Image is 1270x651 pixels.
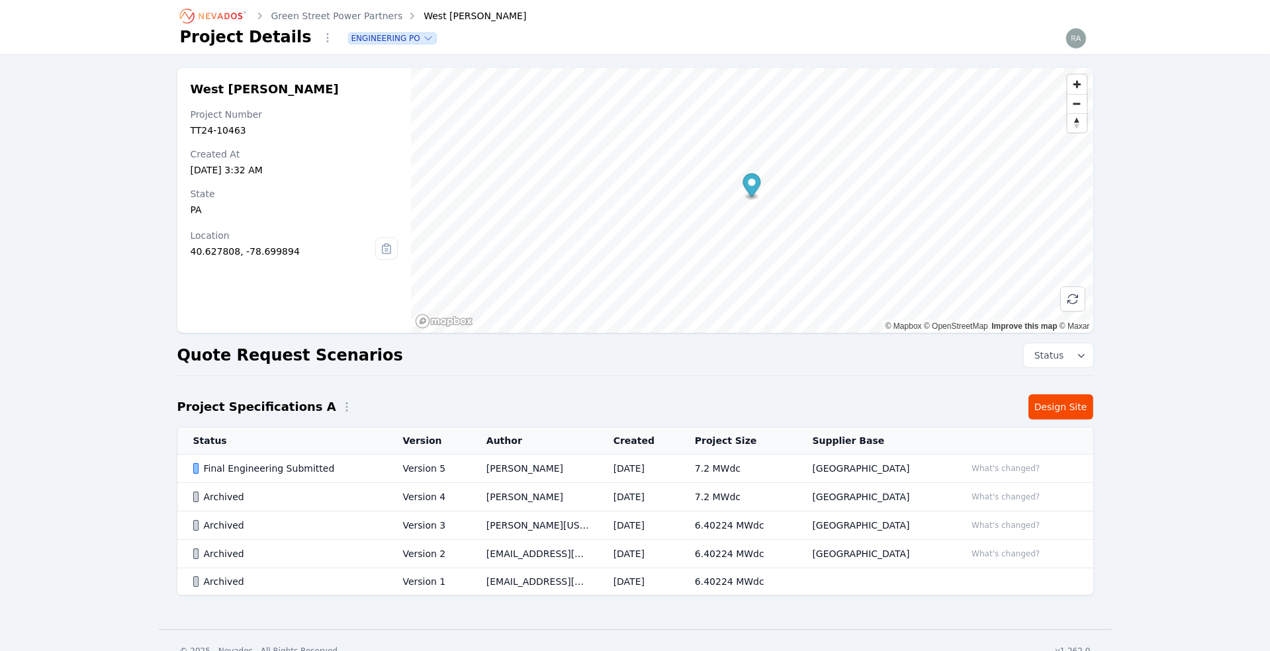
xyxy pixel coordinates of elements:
[405,9,526,22] div: West [PERSON_NAME]
[177,540,1093,568] tr: ArchivedVersion 2[EMAIL_ADDRESS][DOMAIN_NAME][DATE]6.40224 MWdc[GEOGRAPHIC_DATA]What's changed?
[193,490,381,503] div: Archived
[679,540,797,568] td: 6.40224 MWdc
[471,455,598,483] td: [PERSON_NAME]
[885,322,922,331] a: Mapbox
[471,511,598,540] td: [PERSON_NAME][US_STATE]
[1028,394,1093,419] a: Design Site
[193,519,381,532] div: Archived
[1067,75,1087,94] button: Zoom in
[1060,322,1090,331] a: Maxar
[191,108,398,121] div: Project Number
[598,427,679,455] th: Created
[471,540,598,568] td: [EMAIL_ADDRESS][DOMAIN_NAME]
[966,461,1046,476] button: What's changed?
[1024,343,1093,367] button: Status
[1029,349,1064,362] span: Status
[191,163,398,177] div: [DATE] 3:32 AM
[598,483,679,511] td: [DATE]
[1067,113,1087,132] button: Reset bearing to north
[191,148,398,161] div: Created At
[386,427,470,455] th: Version
[386,540,470,568] td: Version 2
[180,5,527,26] nav: Breadcrumb
[471,568,598,595] td: [EMAIL_ADDRESS][DOMAIN_NAME]
[471,483,598,511] td: [PERSON_NAME]
[1067,114,1087,132] span: Reset bearing to north
[177,455,1093,483] tr: Final Engineering SubmittedVersion 5[PERSON_NAME][DATE]7.2 MWdc[GEOGRAPHIC_DATA]What's changed?
[966,546,1046,561] button: What's changed?
[679,455,797,483] td: 7.2 MWdc
[679,568,797,595] td: 6.40224 MWdc
[386,511,470,540] td: Version 3
[177,345,403,366] h2: Quote Request Scenarios
[797,540,950,568] td: [GEOGRAPHIC_DATA]
[349,33,436,44] button: Engineering PO
[415,314,473,329] a: Mapbox homepage
[924,322,988,331] a: OpenStreetMap
[797,511,950,540] td: [GEOGRAPHIC_DATA]
[386,483,470,511] td: Version 4
[193,462,381,475] div: Final Engineering Submitted
[177,568,1093,595] tr: ArchivedVersion 1[EMAIL_ADDRESS][DOMAIN_NAME][DATE]6.40224 MWdc
[1066,28,1087,49] img: raymond.aber@nevados.solar
[191,124,398,137] div: TT24-10463
[1067,95,1087,113] span: Zoom out
[193,575,381,588] div: Archived
[180,26,312,48] h1: Project Details
[177,511,1093,540] tr: ArchivedVersion 3[PERSON_NAME][US_STATE][DATE]6.40224 MWdc[GEOGRAPHIC_DATA]What's changed?
[471,427,598,455] th: Author
[386,455,470,483] td: Version 5
[598,540,679,568] td: [DATE]
[411,68,1093,333] canvas: Map
[679,483,797,511] td: 7.2 MWdc
[191,203,398,216] div: PA
[797,483,950,511] td: [GEOGRAPHIC_DATA]
[177,427,387,455] th: Status
[797,455,950,483] td: [GEOGRAPHIC_DATA]
[991,322,1057,331] a: Improve this map
[743,173,761,200] div: Map marker
[598,568,679,595] td: [DATE]
[966,518,1046,533] button: What's changed?
[966,490,1046,504] button: What's changed?
[598,455,679,483] td: [DATE]
[191,245,376,258] div: 40.627808, -78.699894
[191,187,398,200] div: State
[386,568,470,595] td: Version 1
[598,511,679,540] td: [DATE]
[177,483,1093,511] tr: ArchivedVersion 4[PERSON_NAME][DATE]7.2 MWdc[GEOGRAPHIC_DATA]What's changed?
[1067,94,1087,113] button: Zoom out
[797,427,950,455] th: Supplier Base
[679,427,797,455] th: Project Size
[177,398,336,416] h2: Project Specifications A
[191,229,376,242] div: Location
[679,511,797,540] td: 6.40224 MWdc
[191,81,398,97] h2: West [PERSON_NAME]
[271,9,403,22] a: Green Street Power Partners
[193,547,381,560] div: Archived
